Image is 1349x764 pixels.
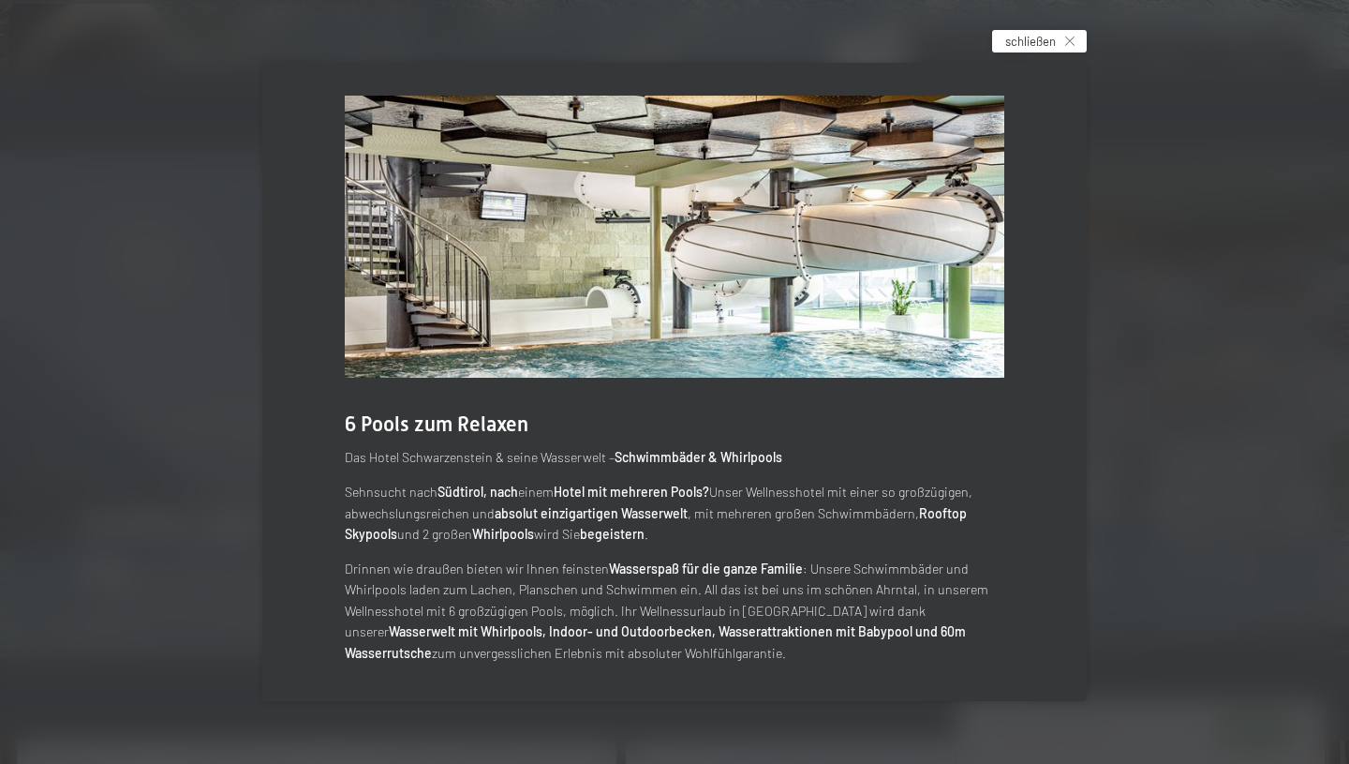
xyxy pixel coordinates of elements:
strong: Hotel mit mehreren Pools? [554,484,709,500]
span: 6 Pools zum Relaxen [345,412,528,436]
p: Das Hotel Schwarzenstein & seine Wasserwelt – [345,447,1004,469]
strong: Wasserspaß für die ganze Familie [609,561,803,577]
p: Sehnsucht nach einem Unser Wellnesshotel mit einer so großzügigen, abwechslungsreichen und , mit ... [345,482,1004,546]
strong: Whirlpools [472,526,534,542]
strong: Südtirol, nach [437,484,518,500]
strong: Wasserwelt mit Whirlpools, Indoor- und Outdoorbecken, Wasserattraktionen mit Babypool und 60m Was... [345,623,966,661]
p: Drinnen wie draußen bieten wir Ihnen feinsten : Unsere Schwimmbäder und Whirlpools laden zum Lach... [345,559,1004,665]
strong: Schwimmbäder & Whirlpools [615,449,782,465]
strong: absolut einzigartigen Wasserwelt [495,505,688,521]
strong: begeistern [580,526,645,542]
img: Urlaub - Schwimmbad - Sprudelbänke - Babybecken uvw. [345,96,1004,378]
